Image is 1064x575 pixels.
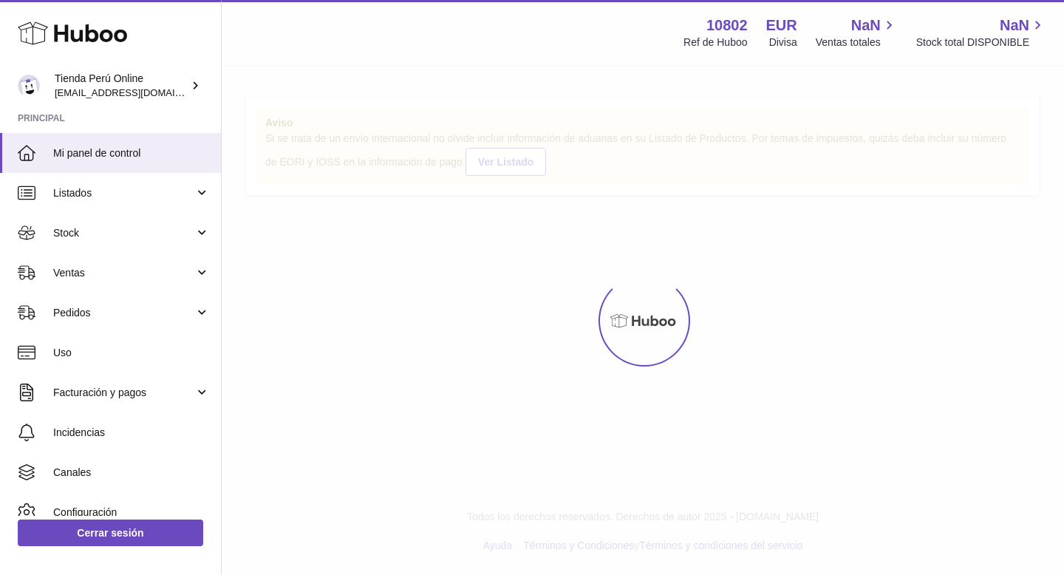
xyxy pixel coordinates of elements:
strong: EUR [766,16,797,35]
span: Listados [53,186,194,200]
span: Ventas totales [816,35,898,50]
div: Ref de Huboo [683,35,747,50]
span: Stock [53,226,194,240]
span: NaN [851,16,881,35]
span: Stock total DISPONIBLE [916,35,1046,50]
a: NaN Ventas totales [816,16,898,50]
strong: 10802 [706,16,748,35]
span: [EMAIL_ADDRESS][DOMAIN_NAME] [55,86,217,98]
span: Pedidos [53,306,194,320]
span: Configuración [53,506,210,520]
a: Cerrar sesión [18,520,203,546]
span: NaN [1000,16,1029,35]
span: Canales [53,466,210,480]
span: Mi panel de control [53,146,210,160]
span: Facturación y pagos [53,386,194,400]
span: Uso [53,346,210,360]
img: contacto@tiendaperuonline.com [18,75,40,97]
a: NaN Stock total DISPONIBLE [916,16,1046,50]
div: Tienda Perú Online [55,72,188,100]
span: Incidencias [53,426,210,440]
div: Divisa [769,35,797,50]
span: Ventas [53,266,194,280]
